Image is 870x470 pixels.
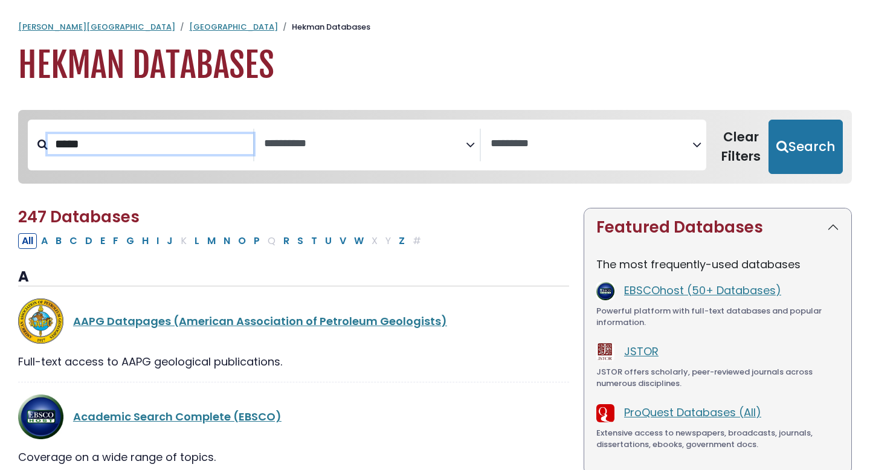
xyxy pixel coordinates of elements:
[123,233,138,249] button: Filter Results G
[294,233,307,249] button: Filter Results S
[82,233,96,249] button: Filter Results D
[48,134,253,154] input: Search database by title or keyword
[163,233,176,249] button: Filter Results J
[109,233,122,249] button: Filter Results F
[350,233,367,249] button: Filter Results W
[596,366,839,390] div: JSTOR offers scholarly, peer-reviewed journals across numerous disciplines.
[97,233,109,249] button: Filter Results E
[18,449,569,465] div: Coverage on a wide range of topics.
[491,138,692,150] textarea: Search
[250,233,263,249] button: Filter Results P
[18,268,569,286] h3: A
[18,206,140,228] span: 247 Databases
[624,283,781,298] a: EBSCOhost (50+ Databases)
[138,233,152,249] button: Filter Results H
[18,353,569,370] div: Full-text access to AAPG geological publications.
[584,208,851,246] button: Featured Databases
[264,138,466,150] textarea: Search
[596,427,839,451] div: Extensive access to newspapers, broadcasts, journals, dissertations, ebooks, government docs.
[624,405,761,420] a: ProQuest Databases (All)
[768,120,843,174] button: Submit for Search Results
[189,21,278,33] a: [GEOGRAPHIC_DATA]
[18,110,852,184] nav: Search filters
[220,233,234,249] button: Filter Results N
[714,120,768,174] button: Clear Filters
[18,233,426,248] div: Alpha-list to filter by first letter of database name
[153,233,163,249] button: Filter Results I
[73,409,282,424] a: Academic Search Complete (EBSCO)
[52,233,65,249] button: Filter Results B
[395,233,408,249] button: Filter Results Z
[18,21,852,33] nav: breadcrumb
[280,233,293,249] button: Filter Results R
[278,21,370,33] li: Hekman Databases
[234,233,250,249] button: Filter Results O
[596,305,839,329] div: Powerful platform with full-text databases and popular information.
[336,233,350,249] button: Filter Results V
[18,21,175,33] a: [PERSON_NAME][GEOGRAPHIC_DATA]
[596,256,839,272] p: The most frequently-used databases
[308,233,321,249] button: Filter Results T
[73,314,447,329] a: AAPG Datapages (American Association of Petroleum Geologists)
[18,233,37,249] button: All
[18,45,852,86] h1: Hekman Databases
[66,233,81,249] button: Filter Results C
[37,233,51,249] button: Filter Results A
[321,233,335,249] button: Filter Results U
[624,344,659,359] a: JSTOR
[191,233,203,249] button: Filter Results L
[204,233,219,249] button: Filter Results M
